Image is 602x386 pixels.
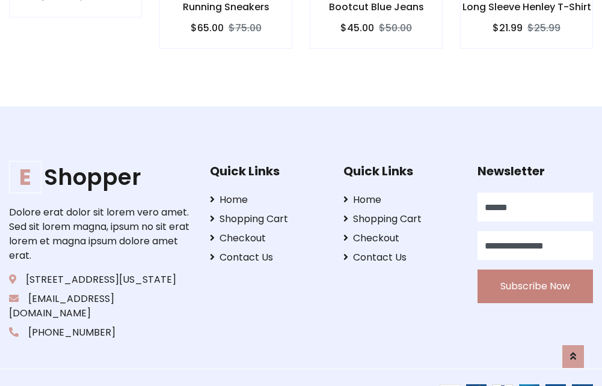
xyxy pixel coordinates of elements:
[478,164,593,178] h5: Newsletter
[191,22,224,34] h6: $65.00
[210,250,325,265] a: Contact Us
[210,212,325,226] a: Shopping Cart
[379,21,412,35] del: $50.00
[210,164,325,178] h5: Quick Links
[343,212,459,226] a: Shopping Cart
[229,21,262,35] del: $75.00
[343,193,459,207] a: Home
[9,164,191,190] h1: Shopper
[9,164,191,190] a: EShopper
[343,164,459,178] h5: Quick Links
[160,1,292,13] h6: Running Sneakers
[9,325,191,340] p: [PHONE_NUMBER]
[9,205,191,263] p: Dolore erat dolor sit lorem vero amet. Sed sit lorem magna, ipsum no sit erat lorem et magna ipsu...
[343,250,459,265] a: Contact Us
[210,231,325,246] a: Checkout
[9,161,41,193] span: E
[493,22,523,34] h6: $21.99
[310,1,442,13] h6: Bootcut Blue Jeans
[461,1,592,13] h6: Long Sleeve Henley T-Shirt
[478,270,593,303] button: Subscribe Now
[340,22,374,34] h6: $45.00
[343,231,459,246] a: Checkout
[210,193,325,207] a: Home
[9,292,191,321] p: [EMAIL_ADDRESS][DOMAIN_NAME]
[9,273,191,287] p: [STREET_ADDRESS][US_STATE]
[527,21,561,35] del: $25.99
